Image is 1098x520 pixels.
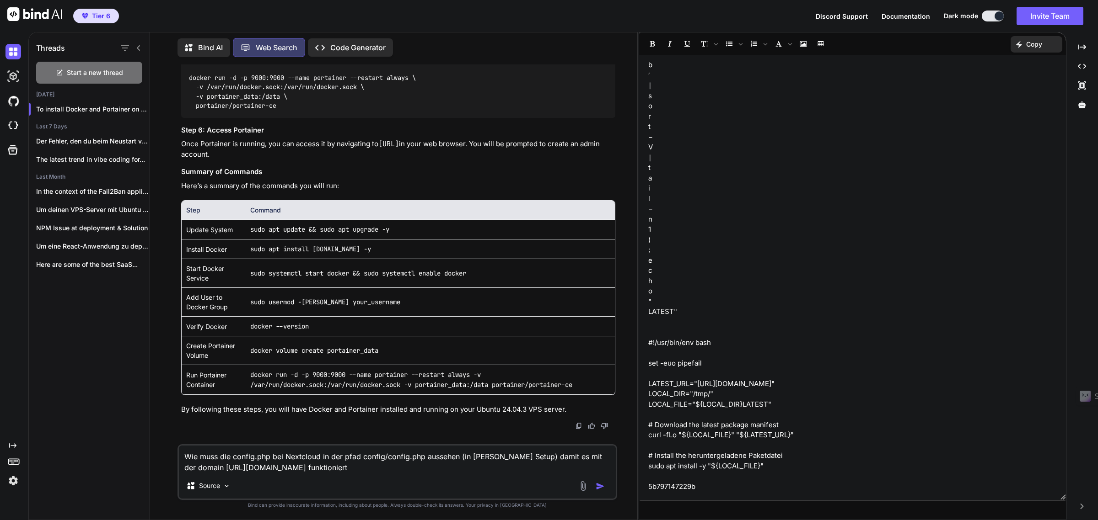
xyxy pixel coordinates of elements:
code: docker --version [250,322,309,330]
p: Source [199,481,220,490]
p: Der Fehler, den du beim Neustart von... [36,137,150,146]
p: Um deinen VPS-Server mit Ubuntu 24.04 für... [36,205,150,214]
span: Discord Support [816,12,868,20]
code: docker volume create portainer_data [250,346,378,355]
code: sudo apt install [DOMAIN_NAME] -y [250,245,371,253]
img: icon [596,482,605,491]
span: Insert table [813,36,829,52]
p: By following these steps, you will have Docker and Portainer installed and running on your Ubuntu... [181,404,616,415]
img: copy [575,422,582,430]
code: sudo systemctl start docker && sudo systemctl enable docker [250,269,466,277]
p: To install Docker and Portainer on your... [36,105,150,114]
img: settings [5,473,21,488]
th: Command [246,201,615,220]
span: Font size [696,36,720,52]
span: Font family [770,36,794,52]
h3: Summary of Commands [181,167,616,177]
img: Pick Models [223,482,231,490]
button: premiumTier 6 [73,9,119,23]
span: Documentation [882,12,930,20]
span: Insert Image [795,36,812,52]
h2: Last Month [29,173,150,180]
p: Once Portainer is running, you can access it by navigating to in your web browser. You will be pr... [181,139,616,159]
span: Italic [662,36,678,52]
textarea: Wie muss die config.php bei Nextcloud in der pfad config/config.php aussehen (in [PERSON_NAME] Se... [179,446,616,473]
code: sudo usermod -[PERSON_NAME] your_username [250,298,400,306]
p: In the context of the Fail2Ban application,... [36,187,150,196]
p: Copy [1026,40,1042,49]
span: Insert Unordered List [721,36,745,52]
button: Discord Support [816,11,868,21]
p: Web Search [256,42,297,53]
p: Um eine React-Anwendung zu deployen, insbesondere wenn... [36,242,150,251]
img: githubDark [5,93,21,109]
p: Bind AI [198,42,223,53]
p: Code Generator [330,42,386,53]
th: Step [182,201,246,220]
span: Insert Ordered List [746,36,770,52]
h1: Threads [36,42,65,53]
button: Invite Team [1017,7,1083,25]
td: Create Portainer Volume [182,336,246,365]
img: dislike [601,422,608,430]
img: cloudideIcon [5,118,21,133]
span: Bold [644,36,661,52]
img: Bind AI [7,7,62,21]
code: [URL] [378,139,399,149]
span: Start a new thread [67,68,123,77]
td: Verify Docker [182,317,246,336]
span: Underline [679,36,695,52]
img: like [588,422,595,430]
p: Here’s a summary of the commands you will run: [181,181,616,191]
p: The latest trend in vibe coding for... [36,155,150,164]
td: Install Docker [182,239,246,259]
td: Update System [182,220,246,239]
code: docker run -d -p 9000:9000 --name portainer --restart always \ -v /var/run/docker.sock:/var/run/d... [188,73,416,111]
code: docker run -d -p 9000:9000 --name portainer --restart always -v /var/run/docker.sock:/var/run/doc... [250,371,572,389]
p: Bind can provide inaccurate information, including about people. Always double-check its answers.... [178,502,618,509]
code: sudo apt update && sudo apt upgrade -y [250,225,389,233]
p: Here are some of the best SaaS... [36,260,150,269]
h2: Last 7 Days [29,123,150,130]
h2: [DATE] [29,91,150,98]
img: darkChat [5,44,21,59]
p: NPM Issue at deployment & Solution [36,223,150,233]
td: Add User to Docker Group [182,288,246,317]
h3: Step 6: Access Portainer [181,125,616,136]
td: Run Portainer Container [182,365,246,395]
span: Dark mode [944,11,978,21]
img: attachment [578,481,588,491]
span: Tier 6 [92,11,110,21]
img: darkAi-studio [5,69,21,84]
td: Start Docker Service [182,259,246,288]
button: Documentation [882,11,930,21]
img: premium [82,13,88,19]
